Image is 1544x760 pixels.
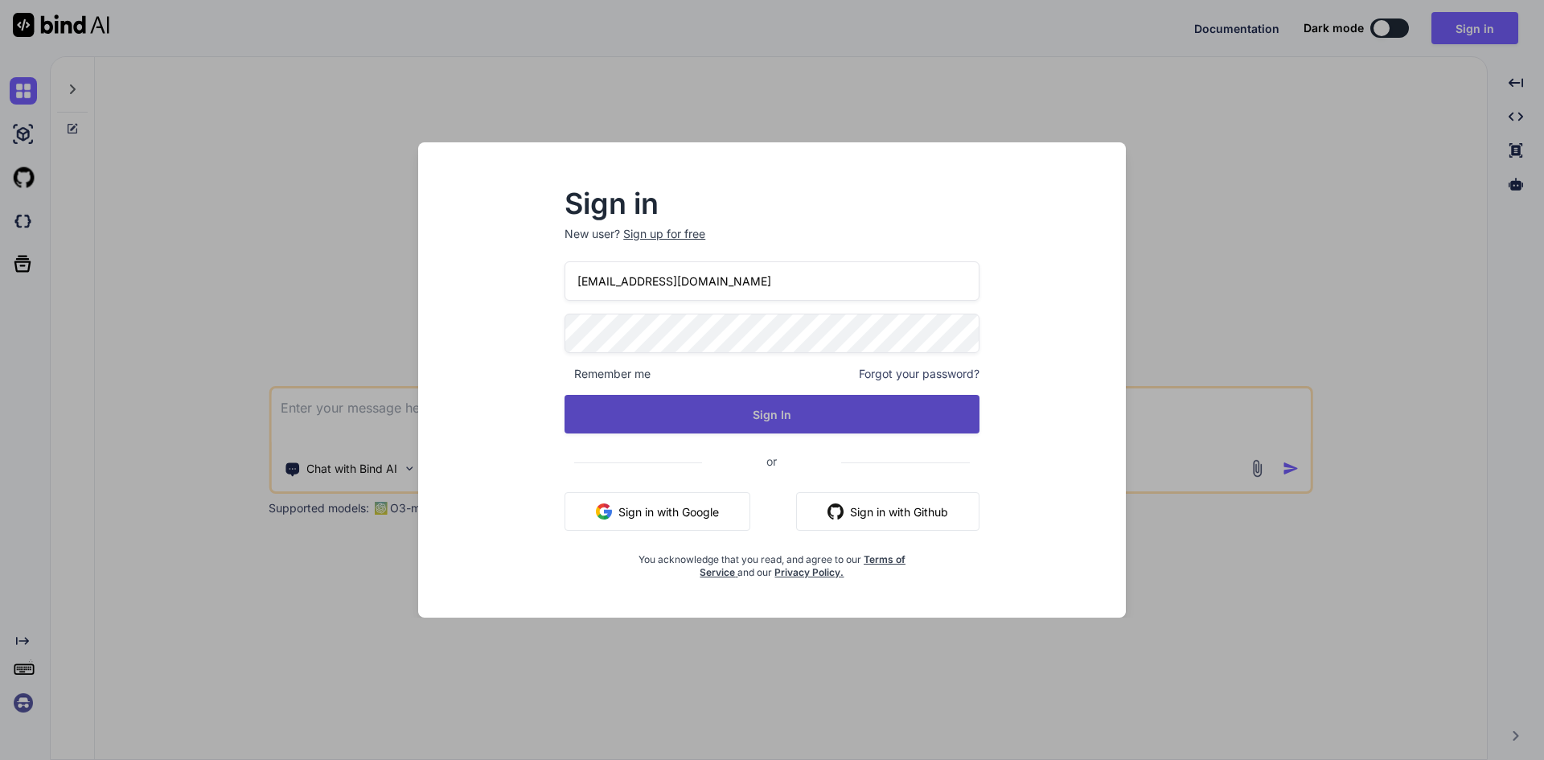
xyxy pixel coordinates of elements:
[774,566,844,578] a: Privacy Policy.
[565,191,979,216] h2: Sign in
[796,492,979,531] button: Sign in with Github
[634,544,910,579] div: You acknowledge that you read, and agree to our and our
[623,226,705,242] div: Sign up for free
[565,492,750,531] button: Sign in with Google
[596,503,612,520] img: google
[565,366,651,382] span: Remember me
[565,395,979,433] button: Sign In
[700,553,905,578] a: Terms of Service
[859,366,979,382] span: Forgot your password?
[565,226,979,261] p: New user?
[702,442,841,481] span: or
[565,261,979,301] input: Login or Email
[827,503,844,520] img: github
